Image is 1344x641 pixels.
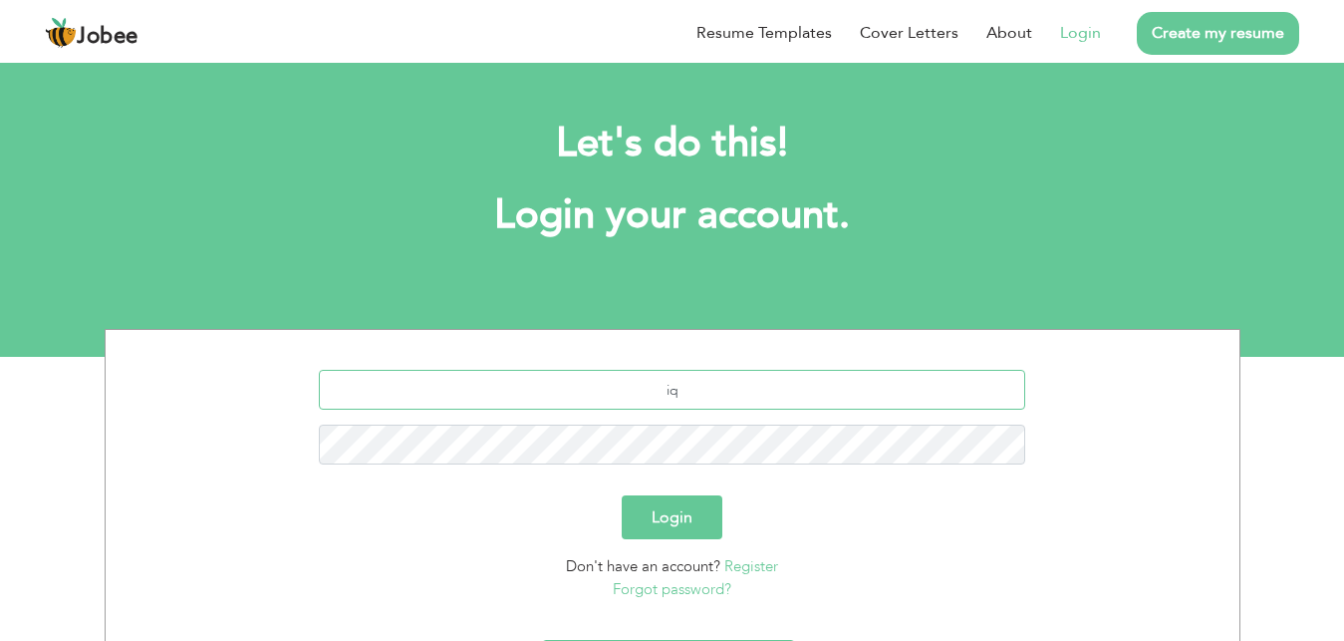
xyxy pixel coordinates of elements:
[1060,21,1101,45] a: Login
[696,21,832,45] a: Resume Templates
[319,370,1025,410] input: Email
[724,556,778,576] a: Register
[986,21,1032,45] a: About
[134,118,1210,169] h2: Let's do this!
[45,17,77,49] img: jobee.io
[613,579,731,599] a: Forgot password?
[45,17,138,49] a: Jobee
[860,21,958,45] a: Cover Letters
[134,189,1210,241] h1: Login your account.
[566,556,720,576] span: Don't have an account?
[1137,12,1299,55] a: Create my resume
[77,26,138,48] span: Jobee
[622,495,722,539] button: Login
